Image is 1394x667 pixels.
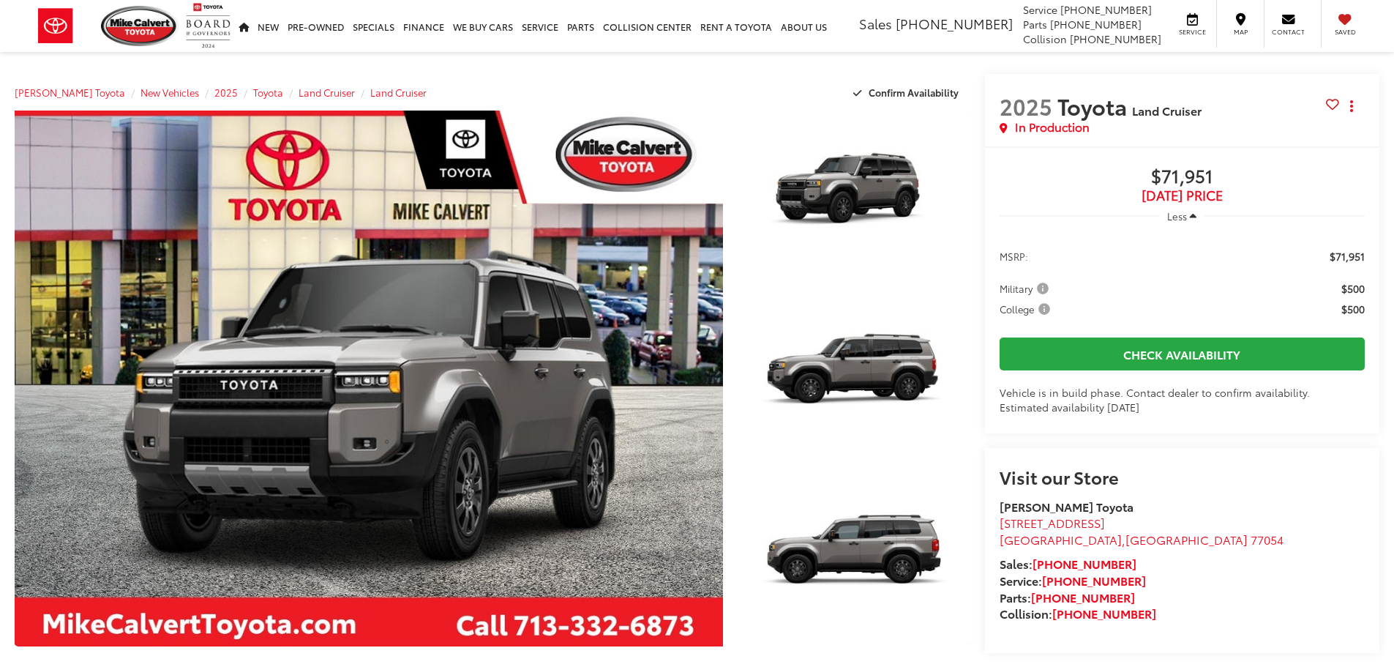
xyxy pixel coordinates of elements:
span: dropdown dots [1350,100,1353,112]
strong: Parts: [1000,589,1135,605]
span: College [1000,302,1053,316]
button: Less [1160,203,1204,229]
strong: Service: [1000,572,1146,589]
span: In Production [1015,119,1090,135]
span: Land Cruiser [1132,102,1202,119]
img: 2025 Toyota Land Cruiser Land Cruiser [7,108,730,649]
span: Collision [1023,31,1067,46]
a: [PHONE_NUMBER] [1033,555,1136,572]
span: $71,951 [1330,249,1365,264]
span: Confirm Availability [869,86,959,99]
span: Contact [1272,27,1305,37]
button: Confirm Availability [845,80,970,105]
span: Less [1167,209,1187,223]
button: College [1000,302,1055,316]
a: [PHONE_NUMBER] [1031,589,1135,605]
a: Expand Photo 1 [739,111,970,284]
span: Parts [1023,17,1047,31]
span: $500 [1341,281,1365,296]
button: Actions [1339,93,1365,119]
strong: Collision: [1000,605,1156,622]
a: Expand Photo 2 [739,292,970,466]
a: Land Cruiser [370,86,427,99]
h2: Visit our Store [1000,467,1365,486]
strong: Sales: [1000,555,1136,572]
a: [STREET_ADDRESS] [GEOGRAPHIC_DATA],[GEOGRAPHIC_DATA] 77054 [1000,514,1284,548]
img: 2025 Toyota Land Cruiser Land Cruiser [736,472,972,649]
span: Saved [1329,27,1361,37]
span: Military [1000,281,1052,296]
span: MSRP: [1000,249,1028,264]
a: Toyota [253,86,283,99]
img: Mike Calvert Toyota [101,6,179,46]
span: [PHONE_NUMBER] [1060,2,1152,17]
strong: [PERSON_NAME] Toyota [1000,498,1133,515]
a: Expand Photo 0 [15,111,723,646]
a: Land Cruiser [299,86,355,99]
button: Military [1000,281,1054,296]
span: Service [1176,27,1209,37]
span: Sales [859,14,892,33]
a: Expand Photo 3 [739,474,970,647]
img: 2025 Toyota Land Cruiser Land Cruiser [736,108,972,286]
span: [PHONE_NUMBER] [1050,17,1142,31]
a: [PERSON_NAME] Toyota [15,86,125,99]
span: [STREET_ADDRESS] [1000,514,1105,531]
span: [GEOGRAPHIC_DATA] [1000,531,1122,548]
a: [PHONE_NUMBER] [1042,572,1146,589]
a: Check Availability [1000,338,1365,370]
span: Service [1023,2,1057,17]
a: [PHONE_NUMBER] [1052,605,1156,622]
span: , [1000,531,1284,548]
img: 2025 Toyota Land Cruiser Land Cruiser [736,290,972,467]
a: New Vehicles [140,86,199,99]
span: $71,951 [1000,166,1365,188]
div: Vehicle is in build phase. Contact dealer to confirm availability. Estimated availability [DATE] [1000,385,1365,414]
span: 77054 [1251,531,1284,548]
span: [PHONE_NUMBER] [1070,31,1161,46]
span: 2025 [1000,90,1052,122]
a: 2025 [214,86,238,99]
span: [PHONE_NUMBER] [896,14,1013,33]
span: Map [1224,27,1256,37]
span: [GEOGRAPHIC_DATA] [1125,531,1248,548]
span: $500 [1341,302,1365,316]
span: Toyota [1057,90,1132,122]
span: [DATE] PRICE [1000,188,1365,203]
